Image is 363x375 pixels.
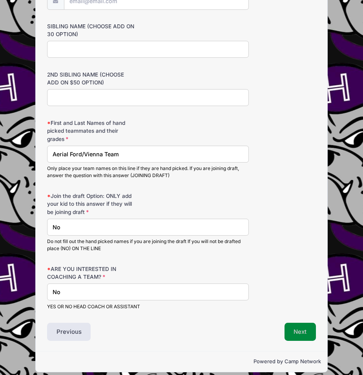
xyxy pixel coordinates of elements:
div: Only place your team names on this line if they are hand picked. If you are joining draft, answer... [47,165,249,179]
button: Next [285,323,316,341]
label: 2ND SIBLING NAME (CHOOSE ADD ON $50 OPTION) [47,71,137,87]
div: YES OR NO HEAD COACH OR ASSISTANT [47,303,249,310]
button: Previous [47,323,91,341]
label: SIBLING NAME (CHOOSE ADD ON 30 OPTION) [47,22,137,38]
div: Do not fill out the hand picked names if you are joining the draft If you will not be drafted pla... [47,238,249,252]
p: Powered by Camp Network [42,358,321,366]
label: Join the draft Option: ONLY add your kid to this answer if they will be joining draft [47,192,137,216]
label: First and Last Names of hand picked teammates and their grades [47,119,137,143]
label: ARE YOU INTERESTED IN COACHING A TEAM? [47,265,137,281]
